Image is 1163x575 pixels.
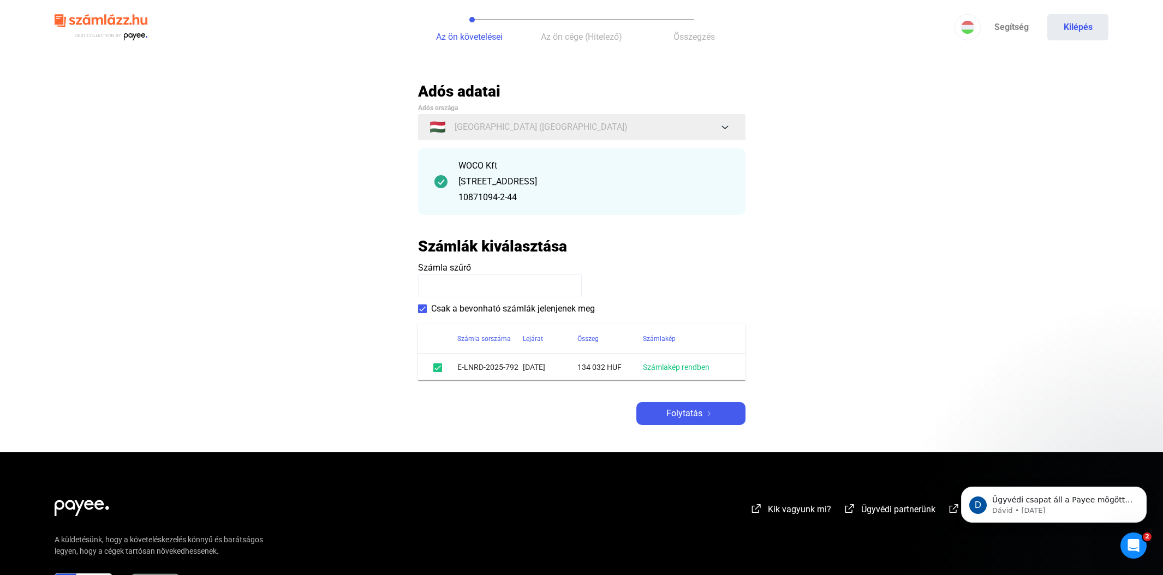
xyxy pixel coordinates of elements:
button: HU [955,14,981,40]
div: Összeg [577,332,643,345]
div: WOCO Kft [458,159,729,172]
div: 10871094-2-44 [458,191,729,204]
img: external-link-white [843,503,856,514]
button: Folytatásarrow-right-white [636,402,745,425]
span: Csak a bevonható számlák jelenjenek meg [431,302,595,315]
h2: Számlák kiválasztása [418,237,567,256]
a: external-link-whiteÜgyvédi partnerünk [843,506,935,516]
iframe: Intercom live chat [1120,532,1147,559]
div: Számlakép [643,332,732,345]
span: 2 [1143,532,1152,541]
span: Összegzés [673,32,715,42]
div: Összeg [577,332,599,345]
iframe: Intercom notifications üzenet [945,464,1163,546]
div: Lejárat [523,332,543,345]
span: Folytatás [666,407,702,420]
div: Számla sorszáma [457,332,511,345]
h2: Adós adatai [418,82,745,101]
button: 🇭🇺[GEOGRAPHIC_DATA] ([GEOGRAPHIC_DATA]) [418,114,745,140]
div: [STREET_ADDRESS] [458,175,729,188]
span: Adós országa [418,104,458,112]
div: Számlakép [643,332,676,345]
img: white-payee-white-dot.svg [55,494,109,516]
span: 🇭🇺 [430,121,446,134]
img: HU [961,21,974,34]
div: Számla sorszáma [457,332,523,345]
span: Az ön cége (Hitelező) [541,32,622,42]
span: Az ön követelései [436,32,503,42]
img: arrow-right-white [702,411,715,416]
img: external-link-white [750,503,763,514]
span: [GEOGRAPHIC_DATA] ([GEOGRAPHIC_DATA]) [455,121,628,134]
span: Ügyvédi partnerünk [861,504,935,514]
span: Kik vagyunk mi? [768,504,831,514]
td: [DATE] [523,354,577,380]
div: Lejárat [523,332,577,345]
img: checkmark-darker-green-circle [434,175,448,188]
a: Számlakép rendben [643,363,709,372]
a: external-link-whiteKik vagyunk mi? [750,506,831,516]
button: Kilépés [1047,14,1108,40]
a: Segítség [981,14,1042,40]
img: szamlazzhu-logo [55,10,147,45]
td: 134 032 HUF [577,354,643,380]
span: Számla szűrő [418,262,471,273]
td: E-LNRD-2025-792 [457,354,523,380]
